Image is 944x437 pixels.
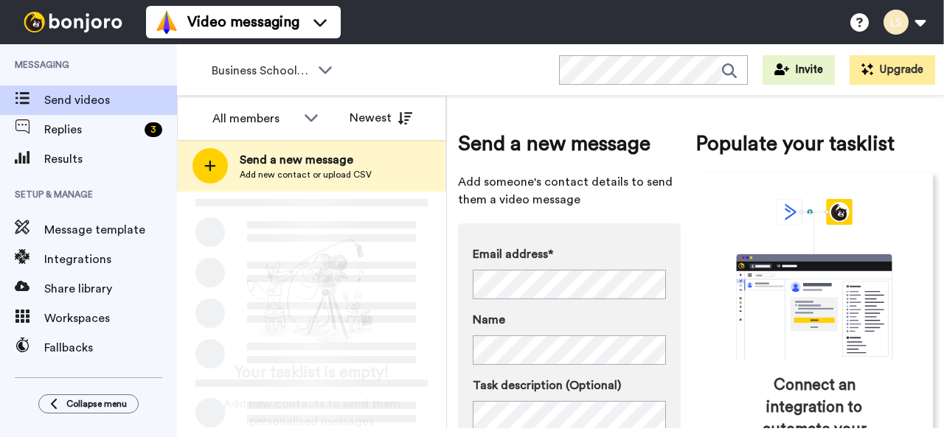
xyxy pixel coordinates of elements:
[212,110,296,127] div: All members
[155,10,178,34] img: vm-color.svg
[473,311,505,329] span: Name
[187,12,299,32] span: Video messaging
[704,199,925,360] div: animation
[199,395,424,430] span: Add new contacts to send them personalised messages
[44,251,177,268] span: Integrations
[240,151,372,169] span: Send a new message
[240,169,372,181] span: Add new contact or upload CSV
[850,55,935,85] button: Upgrade
[44,150,177,168] span: Results
[44,221,177,239] span: Message template
[763,55,835,85] button: Invite
[235,362,389,384] span: Your tasklist is empty!
[44,280,177,298] span: Share library
[458,129,681,158] span: Send a new message
[18,12,128,32] img: bj-logo-header-white.svg
[44,339,177,357] span: Fallbacks
[44,310,177,327] span: Workspaces
[339,103,423,133] button: Newest
[695,129,933,158] span: Populate your tasklist
[238,233,386,351] img: ready-set-action.png
[473,377,666,394] label: Task description (Optional)
[44,91,177,109] span: Send videos
[473,245,666,263] label: Email address*
[212,62,310,80] span: Business School 2025
[66,398,127,410] span: Collapse menu
[145,122,162,137] div: 3
[44,121,139,139] span: Replies
[458,173,681,209] span: Add someone's contact details to send them a video message
[38,394,139,413] button: Collapse menu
